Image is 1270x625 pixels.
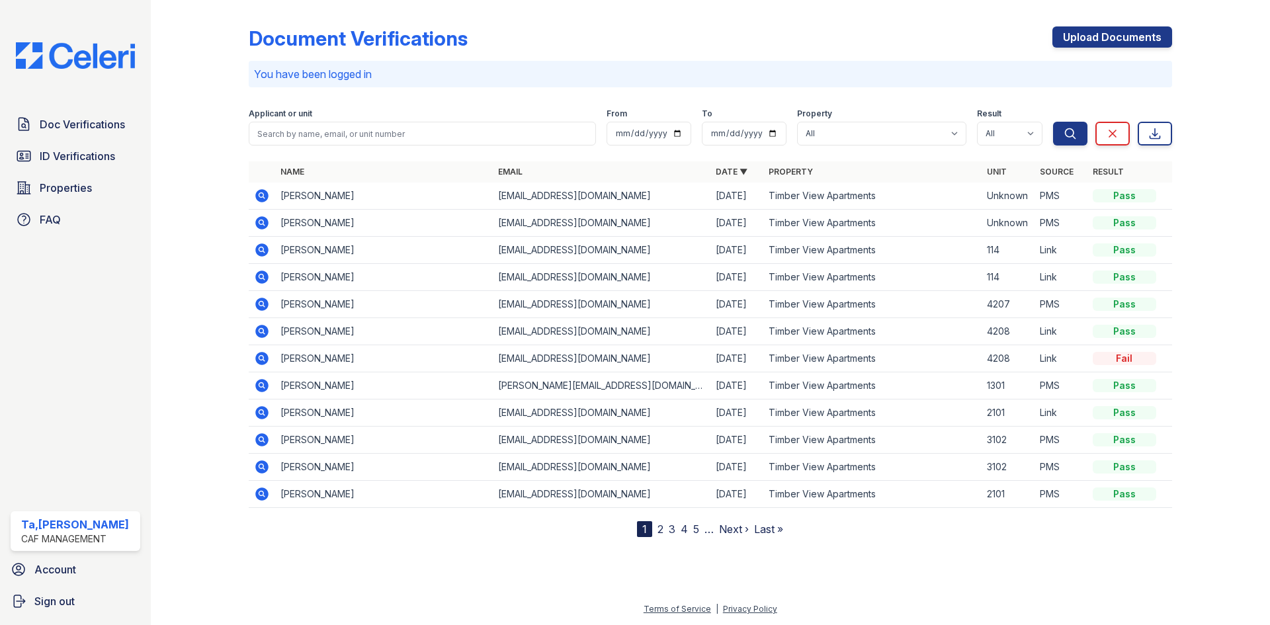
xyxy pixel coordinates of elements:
td: [PERSON_NAME] [275,454,493,481]
td: Link [1035,264,1087,291]
td: Timber View Apartments [763,399,981,427]
div: CAF Management [21,532,129,546]
span: Account [34,562,76,577]
td: Timber View Apartments [763,210,981,237]
td: PMS [1035,427,1087,454]
td: 2101 [982,399,1035,427]
a: FAQ [11,206,140,233]
td: PMS [1035,291,1087,318]
a: Sign out [5,588,146,614]
div: Pass [1093,189,1156,202]
a: ID Verifications [11,143,140,169]
div: | [716,604,718,614]
td: [EMAIL_ADDRESS][DOMAIN_NAME] [493,318,710,345]
td: [PERSON_NAME] [275,481,493,508]
img: CE_Logo_Blue-a8612792a0a2168367f1c8372b55b34899dd931a85d93a1a3d3e32e68fde9ad4.png [5,42,146,69]
td: [EMAIL_ADDRESS][DOMAIN_NAME] [493,210,710,237]
td: Link [1035,399,1087,427]
td: Timber View Apartments [763,345,981,372]
span: Doc Verifications [40,116,125,132]
a: Unit [987,167,1007,177]
a: 5 [693,522,699,536]
td: [PERSON_NAME] [275,264,493,291]
td: Timber View Apartments [763,183,981,210]
td: 114 [982,264,1035,291]
td: 1301 [982,372,1035,399]
a: Doc Verifications [11,111,140,138]
iframe: chat widget [1214,572,1257,612]
a: Next › [719,522,749,536]
td: PMS [1035,183,1087,210]
td: [DATE] [710,481,763,508]
td: [DATE] [710,264,763,291]
a: Upload Documents [1052,26,1172,48]
td: [DATE] [710,291,763,318]
td: Link [1035,345,1087,372]
label: To [702,108,712,119]
td: [PERSON_NAME] [275,291,493,318]
td: 3102 [982,427,1035,454]
label: Applicant or unit [249,108,312,119]
p: You have been logged in [254,66,1167,82]
td: 114 [982,237,1035,264]
td: Unknown [982,183,1035,210]
td: [EMAIL_ADDRESS][DOMAIN_NAME] [493,454,710,481]
td: [DATE] [710,427,763,454]
div: 1 [637,521,652,537]
div: Pass [1093,298,1156,311]
a: Result [1093,167,1124,177]
td: [PERSON_NAME] [275,345,493,372]
a: Source [1040,167,1074,177]
td: [DATE] [710,372,763,399]
div: Pass [1093,487,1156,501]
td: 4208 [982,318,1035,345]
td: Timber View Apartments [763,264,981,291]
div: Pass [1093,325,1156,338]
a: Email [498,167,523,177]
td: [DATE] [710,454,763,481]
input: Search by name, email, or unit number [249,122,596,146]
td: [PERSON_NAME] [275,399,493,427]
td: [EMAIL_ADDRESS][DOMAIN_NAME] [493,291,710,318]
td: [EMAIL_ADDRESS][DOMAIN_NAME] [493,345,710,372]
td: [PERSON_NAME] [275,318,493,345]
td: [EMAIL_ADDRESS][DOMAIN_NAME] [493,481,710,508]
a: Terms of Service [644,604,711,614]
td: Timber View Apartments [763,481,981,508]
td: [PERSON_NAME] [275,237,493,264]
td: Unknown [982,210,1035,237]
td: [DATE] [710,399,763,427]
div: Pass [1093,379,1156,392]
div: Pass [1093,243,1156,257]
a: Account [5,556,146,583]
td: 3102 [982,454,1035,481]
td: [EMAIL_ADDRESS][DOMAIN_NAME] [493,427,710,454]
td: [EMAIL_ADDRESS][DOMAIN_NAME] [493,237,710,264]
td: Timber View Apartments [763,291,981,318]
td: PMS [1035,372,1087,399]
div: Pass [1093,433,1156,446]
div: Pass [1093,216,1156,229]
td: [EMAIL_ADDRESS][DOMAIN_NAME] [493,399,710,427]
td: Link [1035,237,1087,264]
td: [EMAIL_ADDRESS][DOMAIN_NAME] [493,264,710,291]
span: … [704,521,714,537]
div: Fail [1093,352,1156,365]
td: [PERSON_NAME][EMAIL_ADDRESS][DOMAIN_NAME] [493,372,710,399]
td: [PERSON_NAME] [275,427,493,454]
td: Timber View Apartments [763,454,981,481]
a: Property [769,167,813,177]
td: 2101 [982,481,1035,508]
a: Last » [754,522,783,536]
td: PMS [1035,454,1087,481]
span: Sign out [34,593,75,609]
label: Property [797,108,832,119]
label: From [607,108,627,119]
td: [EMAIL_ADDRESS][DOMAIN_NAME] [493,183,710,210]
td: Link [1035,318,1087,345]
td: [DATE] [710,318,763,345]
a: 3 [669,522,675,536]
td: Timber View Apartments [763,427,981,454]
td: [DATE] [710,345,763,372]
